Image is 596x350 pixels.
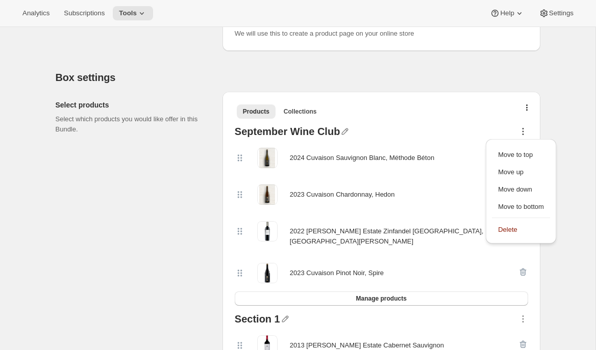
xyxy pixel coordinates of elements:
span: Tools [119,9,137,17]
span: Help [500,9,514,17]
h2: Box settings [56,71,540,84]
span: Settings [549,9,574,17]
span: Move to bottom [498,203,544,210]
button: Manage products [235,291,528,306]
span: Manage products [356,294,406,303]
span: Collections [284,107,317,116]
div: September Wine Club [235,126,340,140]
span: Analytics [22,9,49,17]
span: Delete [498,226,517,233]
button: Analytics [16,6,56,20]
div: 2023 Cuvaison Pinot Noir, Spire [290,268,384,278]
span: We will use this to create a product page on your online store [235,30,414,37]
div: 2024 Cuvaison Sauvignon Blanc, Méthode Béton [290,153,434,163]
div: 2023 Cuvaison Chardonnay, Hedon [290,190,395,200]
span: Move down [498,185,532,193]
button: Help [484,6,530,20]
button: Subscriptions [58,6,111,20]
button: Settings [533,6,580,20]
span: Move to top [498,151,533,158]
div: 2022 [PERSON_NAME] Estate Zinfandel [GEOGRAPHIC_DATA], [GEOGRAPHIC_DATA][PERSON_NAME] [290,226,518,247]
span: Subscriptions [64,9,105,17]
span: Products [243,107,269,116]
p: Select which products you would like offer in this Bundle. [56,114,206,134]
div: Section 1 [235,314,280,327]
span: Move up [498,168,524,176]
button: Tools [113,6,153,20]
h2: Select products [56,100,206,110]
